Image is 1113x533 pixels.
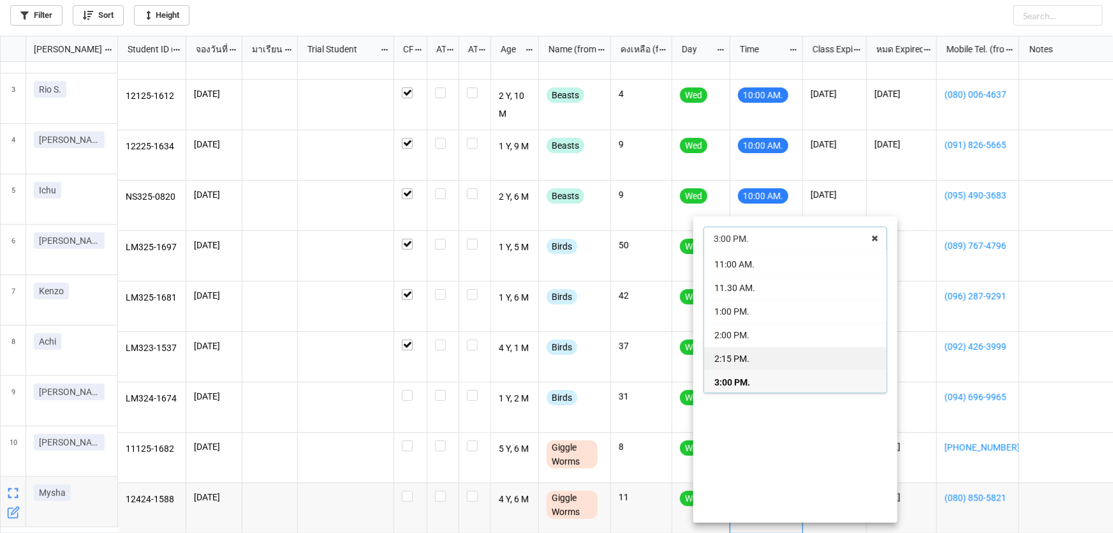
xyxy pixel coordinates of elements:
[714,377,750,387] span: 3:00 PM.
[714,330,749,340] span: 2:00 PM.
[714,306,749,317] span: 1:00 PM.
[714,354,749,364] span: 2:15 PM.
[714,283,755,293] span: 11.30 AM.
[714,259,755,269] span: 11:00 AM.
